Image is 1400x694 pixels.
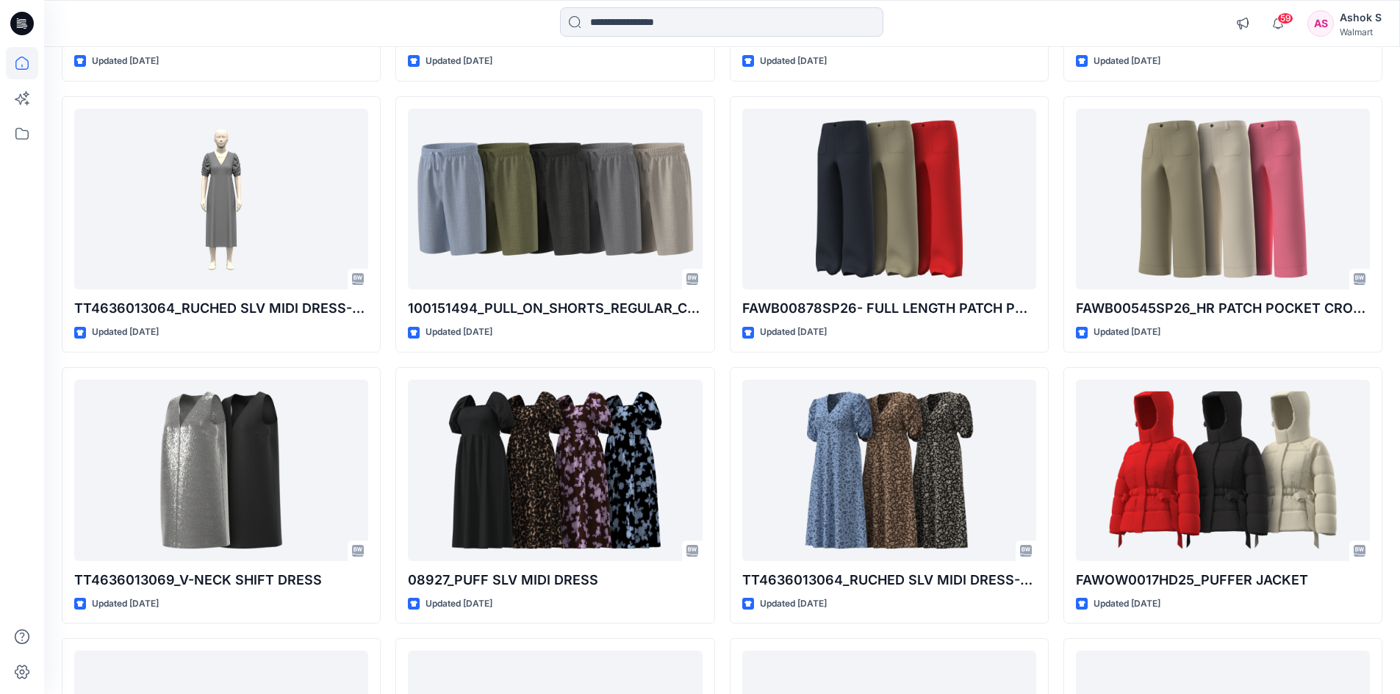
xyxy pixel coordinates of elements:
[74,380,368,561] a: TT4636013069_V-NECK SHIFT DRESS
[1094,54,1160,69] p: Updated [DATE]
[74,298,368,319] p: TT4636013064_RUCHED SLV MIDI DRESS-OPTION 2
[74,109,368,290] a: TT4636013064_RUCHED SLV MIDI DRESS-OPTION 2
[426,54,492,69] p: Updated [DATE]
[1076,109,1370,290] a: FAWB00545SP26_HR PATCH POCKET CROPPED WIDE LEG
[1340,9,1382,26] div: Ashok S
[426,596,492,612] p: Updated [DATE]
[742,298,1036,319] p: FAWB00878SP26- FULL LENGTH PATCH POCKET WIDE LEG
[760,325,827,340] p: Updated [DATE]
[408,380,702,561] a: 08927_PUFF SLV MIDI DRESS
[74,570,368,590] p: TT4636013069_V-NECK SHIFT DRESS
[92,325,159,340] p: Updated [DATE]
[408,298,702,319] p: 100151494_PULL_ON_SHORTS_REGULAR_Chambray
[742,570,1036,590] p: TT4636013064_RUCHED SLV MIDI DRESS-OPTION 2
[1076,570,1370,590] p: FAWOW0017HD25_PUFFER JACKET
[742,380,1036,561] a: TT4636013064_RUCHED SLV MIDI DRESS-OPTION 2
[408,109,702,290] a: 100151494_PULL_ON_SHORTS_REGULAR_Chambray
[760,596,827,612] p: Updated [DATE]
[1307,10,1334,37] div: AS
[1076,380,1370,561] a: FAWOW0017HD25_PUFFER JACKET
[760,54,827,69] p: Updated [DATE]
[742,109,1036,290] a: FAWB00878SP26- FULL LENGTH PATCH POCKET WIDE LEG
[92,54,159,69] p: Updated [DATE]
[426,325,492,340] p: Updated [DATE]
[1076,298,1370,319] p: FAWB00545SP26_HR PATCH POCKET CROPPED WIDE LEG
[1094,596,1160,612] p: Updated [DATE]
[1340,26,1382,37] div: Walmart
[408,570,702,590] p: 08927_PUFF SLV MIDI DRESS
[1277,12,1293,24] span: 59
[1094,325,1160,340] p: Updated [DATE]
[92,596,159,612] p: Updated [DATE]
